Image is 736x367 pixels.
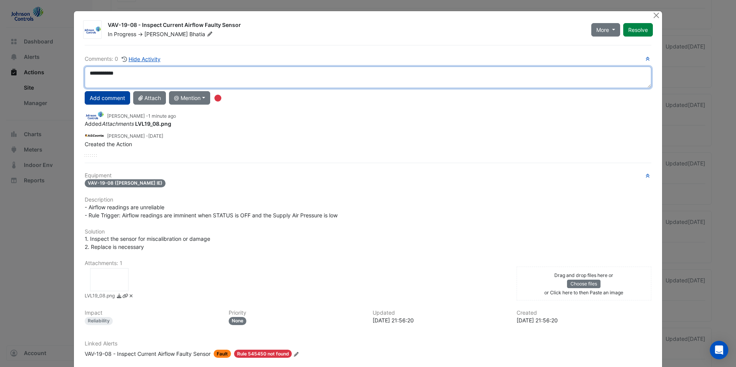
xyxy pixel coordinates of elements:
img: Johnson Controls [85,111,104,120]
button: Hide Activity [121,55,161,63]
h6: Attachments: 1 [85,260,651,267]
span: Rule 545450 not found [234,350,292,358]
h6: Solution [85,229,651,235]
h6: Equipment [85,172,651,179]
small: [PERSON_NAME] - [107,113,176,120]
span: - Airflow readings are unreliable - Rule Trigger: Airflow readings are imminent when STATUS is OF... [85,204,338,219]
button: @ Mention [169,91,210,105]
span: -> [138,31,143,37]
a: Delete [128,292,134,300]
button: Close [652,11,661,19]
span: VAV-19-08 ([PERSON_NAME] IE) [85,179,166,187]
span: Fault [214,350,231,358]
h6: Impact [85,310,219,316]
img: AG Coombs [85,131,104,140]
span: Added [85,120,171,127]
span: Created the Action [85,141,132,147]
fa-icon: Edit Linked Alerts [293,351,299,357]
div: LVL19_08.png [90,268,129,291]
span: [PERSON_NAME] [144,31,188,37]
div: Comments: 0 [85,55,161,63]
span: 2025-04-08 21:56:20 [148,133,163,139]
button: Add comment [85,91,130,105]
em: Attachments [102,120,134,127]
h6: Created [517,310,651,316]
small: or Click here to then Paste an image [544,290,623,295]
h6: Priority [229,310,363,316]
span: 2025-09-01 13:53:36 [148,113,176,119]
div: Tooltip anchor [214,95,221,102]
div: [DATE] 21:56:20 [517,316,651,324]
div: Open Intercom Messenger [710,341,728,359]
div: Reliability [85,317,113,325]
div: VAV-19-08 - Inspect Current Airflow Faulty Sensor [108,21,582,30]
img: Johnson Controls [84,26,101,34]
div: None [229,317,246,325]
button: Choose files [567,280,601,288]
strong: LVL19_08.png [135,120,171,127]
div: VAV-19-08 - Inspect Current Airflow Faulty Sensor [85,350,211,358]
small: [PERSON_NAME] - [107,133,163,140]
a: Download [116,292,122,300]
span: Bhatia [189,30,214,38]
h6: Description [85,197,651,203]
small: LVL19_08.png [85,292,115,300]
a: Copy link to clipboard [122,292,128,300]
button: Resolve [623,23,653,37]
span: 1. Inspect the sensor for miscalibration or damage 2. Replace is necessary [85,235,210,250]
button: Attach [133,91,166,105]
h6: Updated [373,310,507,316]
h6: Linked Alerts [85,340,651,347]
span: In Progress [108,31,136,37]
span: More [596,26,609,34]
button: More [591,23,620,37]
small: Drag and drop files here or [554,272,613,278]
div: [DATE] 21:56:20 [373,316,507,324]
